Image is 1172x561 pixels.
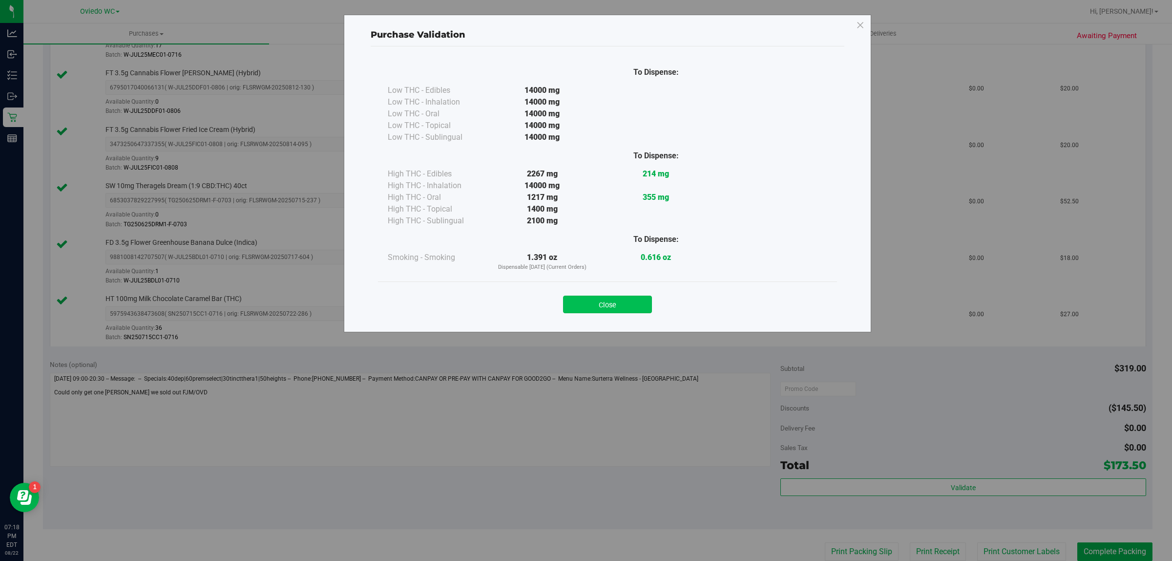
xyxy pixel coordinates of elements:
[485,203,599,215] div: 1400 mg
[485,108,599,120] div: 14000 mg
[563,296,652,313] button: Close
[599,234,713,245] div: To Dispense:
[485,180,599,192] div: 14000 mg
[485,120,599,131] div: 14000 mg
[485,85,599,96] div: 14000 mg
[371,29,465,40] span: Purchase Validation
[599,66,713,78] div: To Dispense:
[388,96,485,108] div: Low THC - Inhalation
[388,203,485,215] div: High THC - Topical
[10,483,39,512] iframe: Resource center
[641,253,671,262] strong: 0.616 oz
[599,150,713,162] div: To Dispense:
[388,85,485,96] div: Low THC - Edibles
[485,168,599,180] div: 2267 mg
[388,120,485,131] div: Low THC - Topical
[388,252,485,263] div: Smoking - Smoking
[29,481,41,493] iframe: Resource center unread badge
[485,263,599,272] p: Dispensable [DATE] (Current Orders)
[485,131,599,143] div: 14000 mg
[388,215,485,227] div: High THC - Sublingual
[388,131,485,143] div: Low THC - Sublingual
[485,192,599,203] div: 1217 mg
[388,108,485,120] div: Low THC - Oral
[388,180,485,192] div: High THC - Inhalation
[388,192,485,203] div: High THC - Oral
[388,168,485,180] div: High THC - Edibles
[643,193,669,202] strong: 355 mg
[485,215,599,227] div: 2100 mg
[485,96,599,108] div: 14000 mg
[643,169,669,178] strong: 214 mg
[485,252,599,272] div: 1.391 oz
